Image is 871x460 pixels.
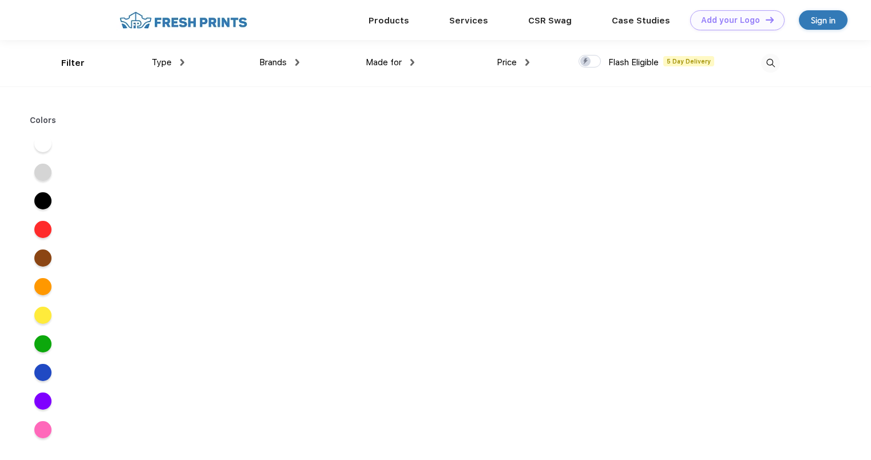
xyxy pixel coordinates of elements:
[116,10,251,30] img: fo%20logo%202.webp
[525,59,529,66] img: dropdown.png
[663,56,714,66] span: 5 Day Delivery
[701,15,760,25] div: Add your Logo
[811,14,836,27] div: Sign in
[152,57,172,68] span: Type
[295,59,299,66] img: dropdown.png
[528,15,572,26] a: CSR Swag
[761,54,780,73] img: desktop_search.svg
[180,59,184,66] img: dropdown.png
[61,57,85,70] div: Filter
[369,15,409,26] a: Products
[366,57,402,68] span: Made for
[259,57,287,68] span: Brands
[497,57,517,68] span: Price
[21,114,65,126] div: Colors
[608,57,659,68] span: Flash Eligible
[410,59,414,66] img: dropdown.png
[449,15,488,26] a: Services
[766,17,774,23] img: DT
[799,10,848,30] a: Sign in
